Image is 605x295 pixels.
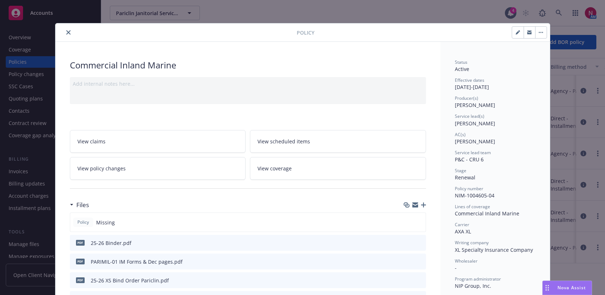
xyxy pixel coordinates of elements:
[76,277,85,283] span: pdf
[455,149,491,156] span: Service lead team
[543,281,552,295] div: Drag to move
[455,246,533,253] span: XL Specialty Insurance Company
[70,59,426,71] div: Commercial Inland Marine
[455,59,467,65] span: Status
[64,28,73,37] button: close
[455,131,466,138] span: AC(s)
[77,165,126,172] span: View policy changes
[405,239,411,247] button: download file
[91,239,131,247] div: 25-26 Binder.pdf
[455,77,535,91] div: [DATE] - [DATE]
[455,210,519,217] span: Commercial Inland Marine
[417,277,423,284] button: preview file
[76,219,90,225] span: Policy
[417,258,423,265] button: preview file
[96,219,115,226] span: Missing
[405,277,411,284] button: download file
[455,204,490,210] span: Lines of coverage
[455,174,475,181] span: Renewal
[455,264,457,271] span: -
[455,156,484,163] span: P&C - CRU 6
[250,130,426,153] a: View scheduled items
[455,138,495,145] span: [PERSON_NAME]
[70,157,246,180] a: View policy changes
[297,29,314,36] span: Policy
[257,165,292,172] span: View coverage
[455,95,478,101] span: Producer(s)
[455,258,478,264] span: Wholesaler
[542,281,592,295] button: Nova Assist
[455,192,494,199] span: NIM-1004605-04
[250,157,426,180] a: View coverage
[417,239,423,247] button: preview file
[70,200,89,210] div: Files
[455,77,484,83] span: Effective dates
[455,282,491,289] span: NIP Group, Inc.
[91,258,183,265] div: PARIMIL-01 IM Forms & Dec pages.pdf
[405,258,411,265] button: download file
[91,277,169,284] div: 25-26 XS Bind Order Pariclin.pdf
[455,240,489,246] span: Writing company
[455,186,483,192] span: Policy number
[77,138,106,145] span: View claims
[257,138,310,145] span: View scheduled items
[76,259,85,264] span: pdf
[455,167,466,174] span: Stage
[455,228,471,235] span: AXA XL
[455,222,469,228] span: Carrier
[73,80,423,88] div: Add internal notes here...
[76,240,85,245] span: pdf
[455,66,469,72] span: Active
[455,113,484,119] span: Service lead(s)
[455,102,495,108] span: [PERSON_NAME]
[76,200,89,210] h3: Files
[557,285,586,291] span: Nova Assist
[70,130,246,153] a: View claims
[455,276,501,282] span: Program administrator
[455,120,495,127] span: [PERSON_NAME]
